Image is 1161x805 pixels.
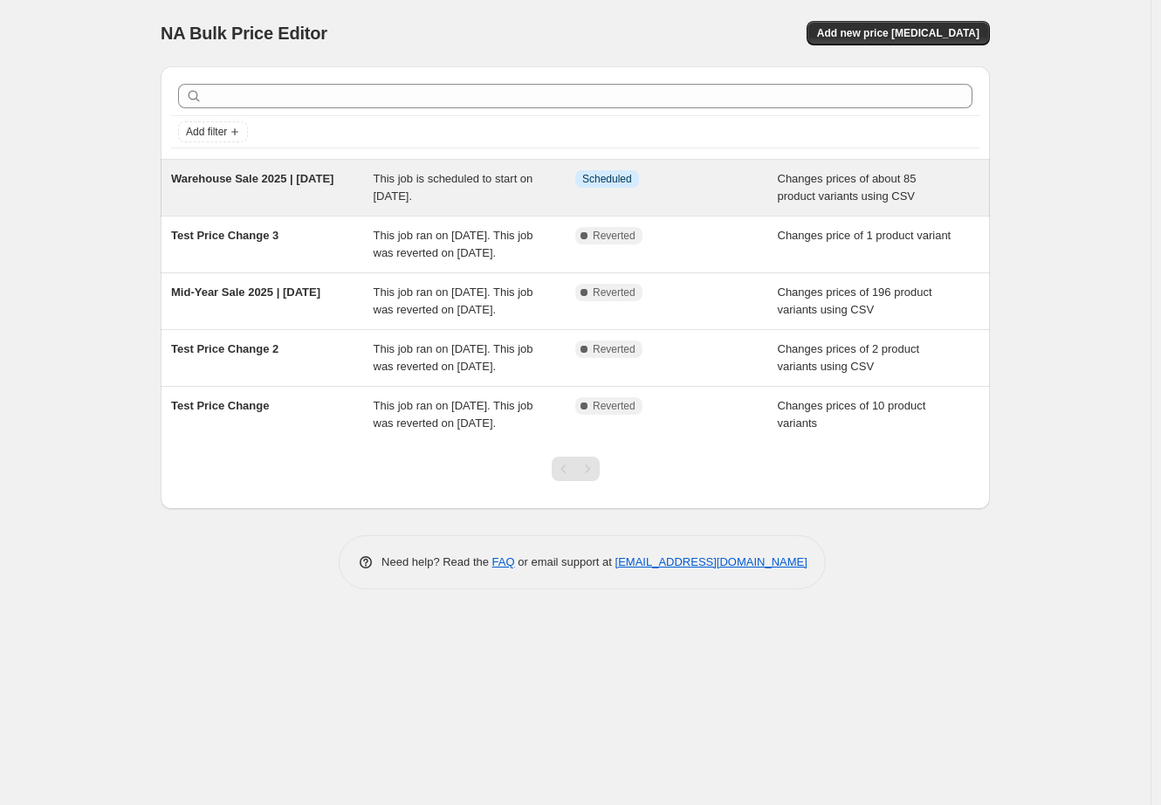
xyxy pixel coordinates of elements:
nav: Pagination [552,457,600,481]
span: This job ran on [DATE]. This job was reverted on [DATE]. [374,342,533,373]
span: Reverted [593,286,635,299]
span: Test Price Change 2 [171,342,278,355]
span: Reverted [593,229,635,243]
span: Changes prices of 2 product variants using CSV [778,342,920,373]
span: or email support at [515,555,615,568]
span: Warehouse Sale 2025 | [DATE] [171,172,333,185]
span: NA Bulk Price Editor [161,24,327,43]
button: Add new price [MEDICAL_DATA] [807,21,990,45]
span: Add new price [MEDICAL_DATA] [817,26,979,40]
span: Test Price Change 3 [171,229,278,242]
span: Test Price Change [171,399,269,412]
span: Reverted [593,399,635,413]
span: This job ran on [DATE]. This job was reverted on [DATE]. [374,399,533,430]
a: [EMAIL_ADDRESS][DOMAIN_NAME] [615,555,807,568]
span: Add filter [186,125,227,139]
span: Need help? Read the [381,555,492,568]
span: Changes price of 1 product variant [778,229,951,242]
span: Mid-Year Sale 2025 | [DATE] [171,286,320,299]
span: Changes prices of about 85 product variants using CSV [778,172,917,203]
a: FAQ [492,555,515,568]
span: This job ran on [DATE]. This job was reverted on [DATE]. [374,229,533,259]
span: Changes prices of 10 product variants [778,399,926,430]
span: Scheduled [582,172,632,186]
button: Add filter [178,121,248,142]
span: Reverted [593,342,635,356]
span: This job is scheduled to start on [DATE]. [374,172,533,203]
span: This job ran on [DATE]. This job was reverted on [DATE]. [374,286,533,316]
span: Changes prices of 196 product variants using CSV [778,286,932,316]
